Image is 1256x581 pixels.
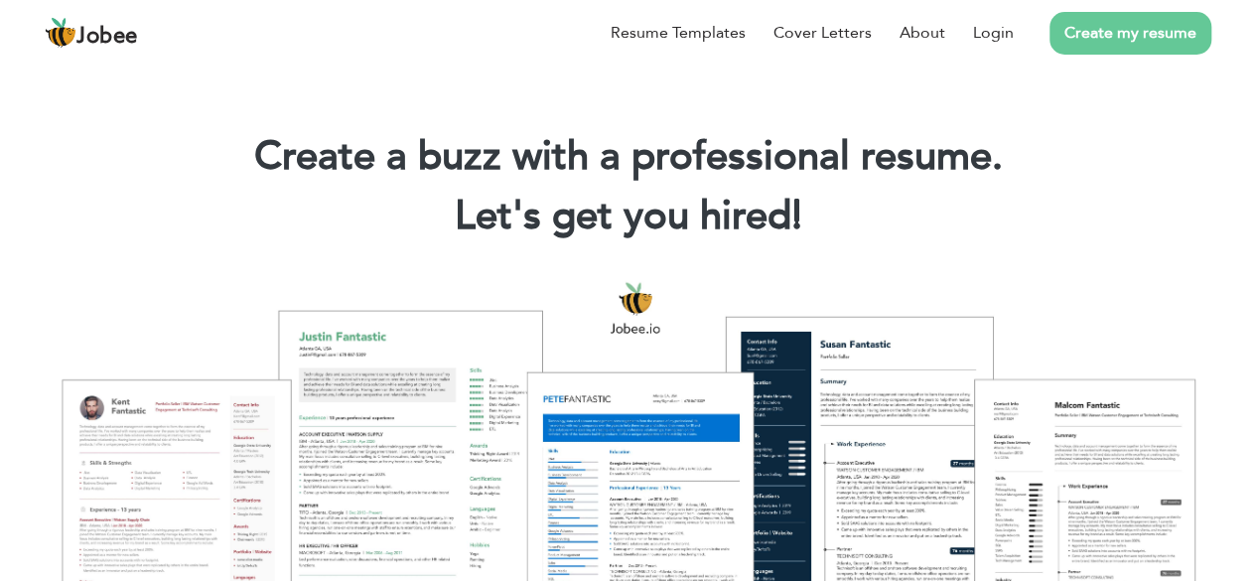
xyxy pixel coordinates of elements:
[773,21,872,45] a: Cover Letters
[792,189,801,243] span: |
[45,17,76,49] img: jobee.io
[611,21,746,45] a: Resume Templates
[900,21,945,45] a: About
[45,17,138,49] a: Jobee
[30,191,1226,242] h2: Let's
[973,21,1014,45] a: Login
[76,26,138,48] span: Jobee
[552,189,802,243] span: get you hired!
[1049,12,1211,55] a: Create my resume
[30,131,1226,183] h1: Create a buzz with a professional resume.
